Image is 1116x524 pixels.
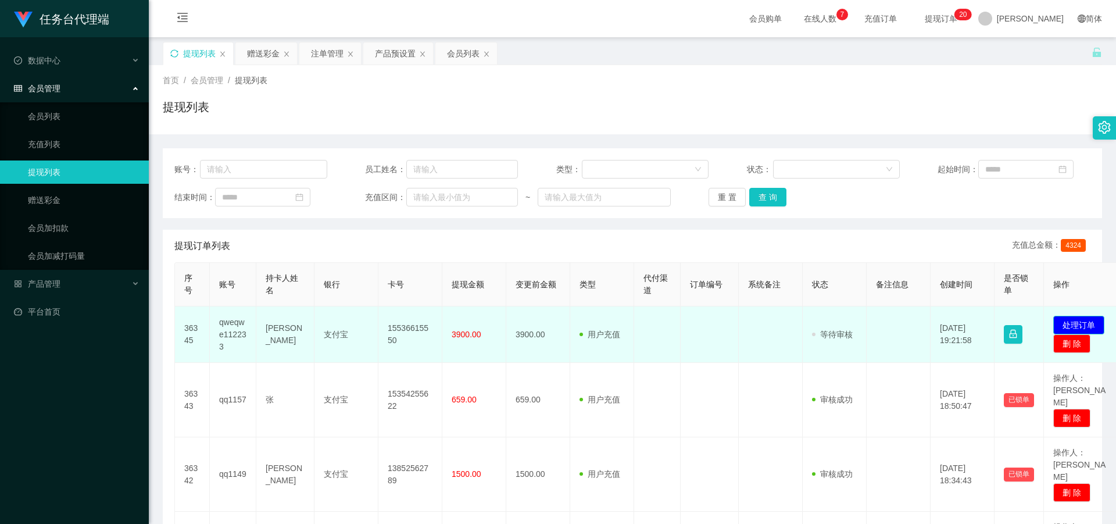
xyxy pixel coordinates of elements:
[516,280,556,289] span: 变更前金额
[40,1,109,38] h1: 任务台代理端
[174,191,215,204] span: 结束时间：
[812,395,853,404] span: 审核成功
[859,15,903,23] span: 充值订单
[749,188,786,206] button: 查 询
[14,56,60,65] span: 数据中心
[378,306,442,363] td: 15536615550
[695,166,702,174] i: 图标: down
[283,51,290,58] i: 图标: close
[256,306,314,363] td: [PERSON_NAME]
[210,306,256,363] td: qweqwe112233
[14,56,22,65] i: 图标: check-circle-o
[876,280,908,289] span: 备注信息
[324,280,340,289] span: 银行
[931,306,995,363] td: [DATE] 19:21:58
[840,9,845,20] p: 7
[210,437,256,512] td: qq1149
[812,469,853,479] span: 审核成功
[174,163,200,176] span: 账号：
[14,14,109,23] a: 任务台代理端
[14,84,22,92] i: 图标: table
[1053,373,1106,407] span: 操作人：[PERSON_NAME]
[347,51,354,58] i: 图标: close
[14,84,60,93] span: 会员管理
[1053,483,1090,502] button: 删 除
[1004,325,1022,344] button: 图标: lock
[14,12,33,28] img: logo.9652507e.png
[580,395,620,404] span: 用户充值
[14,279,60,288] span: 产品管理
[378,437,442,512] td: 13852562789
[1004,273,1028,295] span: 是否锁单
[28,161,139,184] a: 提现列表
[690,280,722,289] span: 订单编号
[580,469,620,479] span: 用户充值
[748,280,781,289] span: 系统备注
[14,280,22,288] i: 图标: appstore-o
[506,437,570,512] td: 1500.00
[1061,239,1086,252] span: 4324
[1053,334,1090,353] button: 删 除
[1053,448,1106,482] span: 操作人：[PERSON_NAME]
[170,49,178,58] i: 图标: sync
[747,163,773,176] span: 状态：
[314,306,378,363] td: 支付宝
[518,191,538,204] span: ~
[311,42,344,65] div: 注单管理
[954,9,971,20] sup: 20
[365,163,406,176] span: 员工姓名：
[919,15,963,23] span: 提现订单
[184,76,186,85] span: /
[580,280,596,289] span: 类型
[709,188,746,206] button: 重 置
[256,363,314,437] td: 张
[452,280,484,289] span: 提现金额
[184,273,192,295] span: 序号
[963,9,967,20] p: 0
[175,363,210,437] td: 36343
[452,469,481,479] span: 1500.00
[1058,165,1067,173] i: 图标: calendar
[28,216,139,240] a: 会员加扣款
[295,193,303,201] i: 图标: calendar
[28,244,139,268] a: 会员加减打码量
[183,42,216,65] div: 提现列表
[314,363,378,437] td: 支付宝
[210,363,256,437] td: qq1157
[163,1,202,38] i: 图标: menu-fold
[580,330,620,339] span: 用户充值
[419,51,426,58] i: 图标: close
[1004,468,1034,482] button: 已锁单
[931,437,995,512] td: [DATE] 18:34:43
[163,76,179,85] span: 首页
[1078,15,1086,23] i: 图标: global
[163,98,209,116] h1: 提现列表
[959,9,963,20] p: 2
[447,42,480,65] div: 会员列表
[28,133,139,156] a: 充值列表
[812,330,853,339] span: 等待审核
[1012,239,1090,253] div: 充值总金额：
[938,163,978,176] span: 起始时间：
[406,188,518,206] input: 请输入最小值为
[174,239,230,253] span: 提现订单列表
[314,437,378,512] td: 支付宝
[191,76,223,85] span: 会员管理
[175,306,210,363] td: 36345
[1004,393,1034,407] button: 已锁单
[219,51,226,58] i: 图标: close
[388,280,404,289] span: 卡号
[28,105,139,128] a: 会员列表
[219,280,235,289] span: 账号
[483,51,490,58] i: 图标: close
[940,280,972,289] span: 创建时间
[1092,47,1102,58] i: 图标: unlock
[175,437,210,512] td: 36342
[228,76,230,85] span: /
[556,163,582,176] span: 类型：
[643,273,668,295] span: 代付渠道
[1053,409,1090,427] button: 删 除
[452,395,477,404] span: 659.00
[266,273,298,295] span: 持卡人姓名
[28,188,139,212] a: 赠送彩金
